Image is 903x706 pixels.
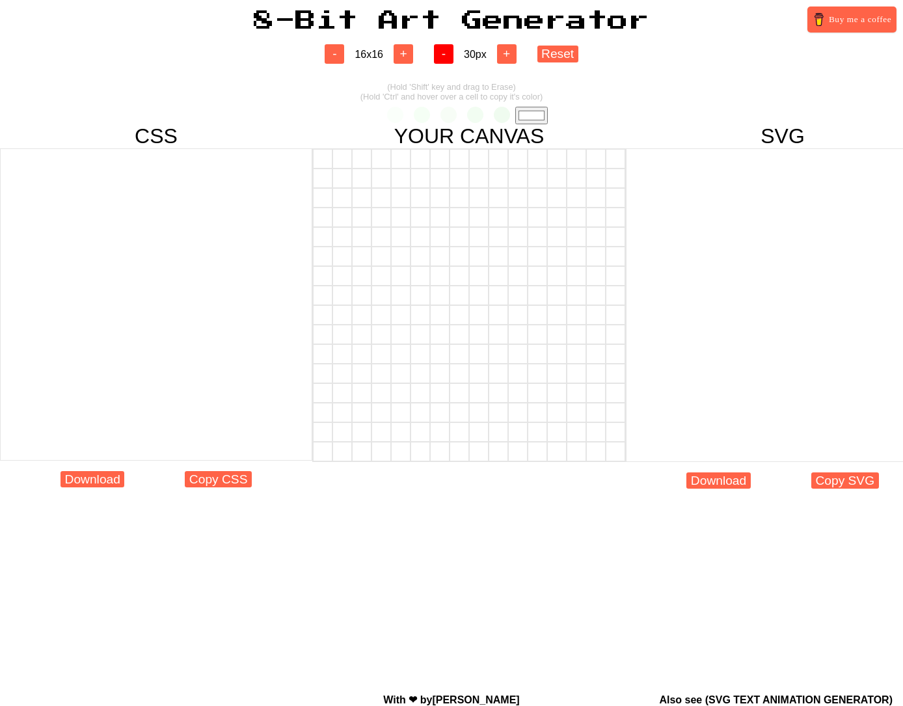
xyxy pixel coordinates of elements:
[464,49,487,60] span: 30 px
[394,44,413,64] button: +
[686,472,750,489] button: Download
[829,13,891,26] span: Buy me a coffee
[659,694,893,705] span: Also see ( )
[355,49,383,60] span: 16 x 16
[434,44,453,64] button: -
[807,7,896,33] a: Buy me a coffee
[708,694,889,705] a: SVG TEXT ANIMATION GENERATOR
[432,694,519,705] a: [PERSON_NAME]
[360,82,543,102] span: (Hold 'Shift' key and drag to Erase) (Hold 'Ctrl' and hover over a cell to copy it's color)
[537,46,578,62] button: Reset
[409,694,417,705] span: love
[761,124,805,148] span: SVG
[394,124,545,148] span: YOUR CANVAS
[185,471,251,487] button: Copy CSS
[61,471,124,487] button: Download
[813,13,826,26] img: Buy me a coffee
[811,472,878,489] button: Copy SVG
[497,44,517,64] button: +
[135,124,178,148] span: CSS
[325,44,344,64] button: -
